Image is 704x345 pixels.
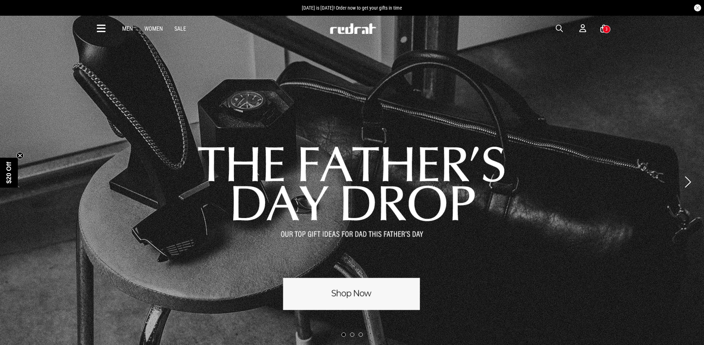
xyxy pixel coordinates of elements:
a: Sale [174,25,186,32]
a: Women [144,25,163,32]
div: 3 [605,27,608,32]
img: Redrat logo [329,23,376,34]
span: $20 Off [5,162,13,183]
button: Close teaser [16,152,24,159]
a: Men [122,25,133,32]
button: Next slide [683,174,693,190]
a: 3 [600,25,607,32]
span: [DATE] is [DATE]! Order now to get your gifts in time [302,5,402,11]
